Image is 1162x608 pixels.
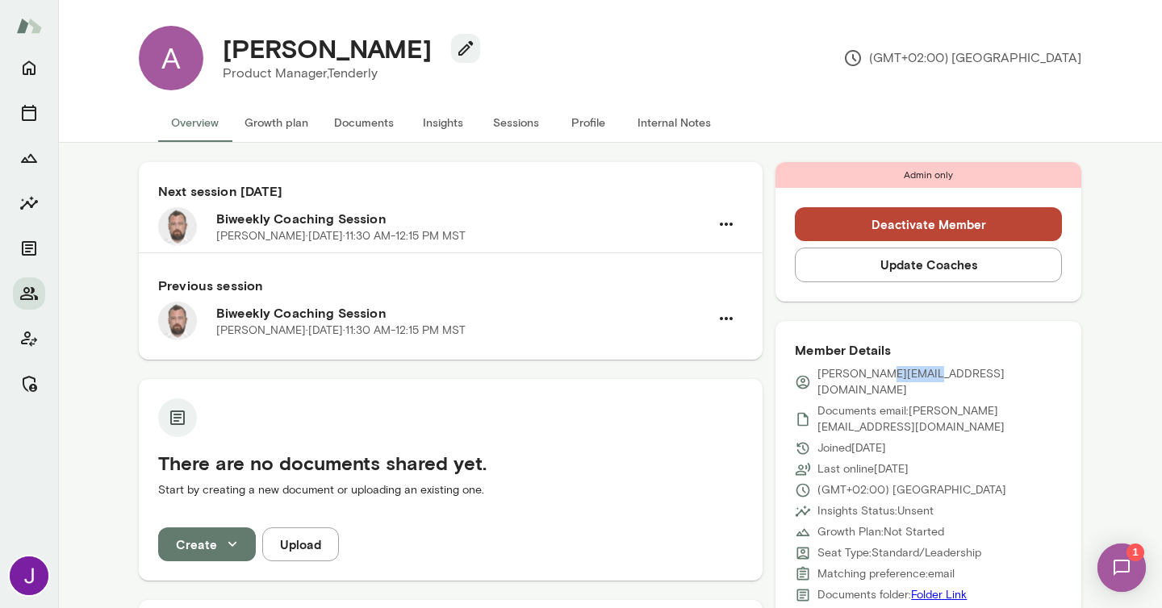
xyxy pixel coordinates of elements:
button: Overview [158,103,232,142]
p: (GMT+02:00) [GEOGRAPHIC_DATA] [817,482,1006,498]
p: Documents folder: [817,587,967,603]
p: Last online [DATE] [817,461,909,477]
p: Joined [DATE] [817,440,886,456]
p: [PERSON_NAME] · [DATE] · 11:30 AM-12:15 PM MST [216,323,466,339]
h5: There are no documents shared yet. [158,450,743,476]
button: Insights [13,187,45,219]
p: Start by creating a new document or uploading an existing one. [158,482,743,498]
button: Create [158,527,256,561]
button: Upload [262,527,339,561]
button: Profile [552,103,625,142]
button: Update Coaches [795,248,1062,281]
h6: Next session [DATE] [158,181,743,201]
p: (GMT+02:00) [GEOGRAPHIC_DATA] [843,48,1081,68]
p: [PERSON_NAME] · [DATE] · 11:30 AM-12:15 PM MST [216,228,466,244]
button: Internal Notes [625,103,724,142]
h6: Previous session [158,276,743,295]
p: Growth Plan: Not Started [817,524,944,540]
button: Documents [13,232,45,264]
button: Growth plan [232,103,321,142]
button: Sessions [479,103,552,142]
button: Insights [407,103,479,142]
p: Product Manager, Tenderly [223,64,467,83]
p: Matching preference: email [817,566,955,582]
p: Seat Type: Standard/Leadership [817,545,981,561]
p: Documents email: [PERSON_NAME][EMAIL_ADDRESS][DOMAIN_NAME] [817,403,1062,435]
img: Mento [16,10,42,41]
p: [PERSON_NAME][EMAIL_ADDRESS][DOMAIN_NAME] [817,366,1062,398]
h6: Biweekly Coaching Session [216,303,709,323]
button: Client app [13,323,45,355]
button: Growth Plan [13,142,45,174]
button: Deactivate Member [795,207,1062,241]
h4: [PERSON_NAME] [223,33,432,64]
a: Folder Link [911,588,967,602]
p: Insights Status: Unsent [817,503,934,519]
img: Jocelyn Grodin [10,556,48,595]
button: Manage [13,368,45,400]
button: Sessions [13,97,45,129]
h6: Member Details [795,340,1062,360]
button: Members [13,277,45,310]
div: A [139,26,203,90]
h6: Biweekly Coaching Session [216,209,709,228]
button: Documents [321,103,407,142]
button: Home [13,52,45,84]
div: Admin only [775,162,1081,188]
